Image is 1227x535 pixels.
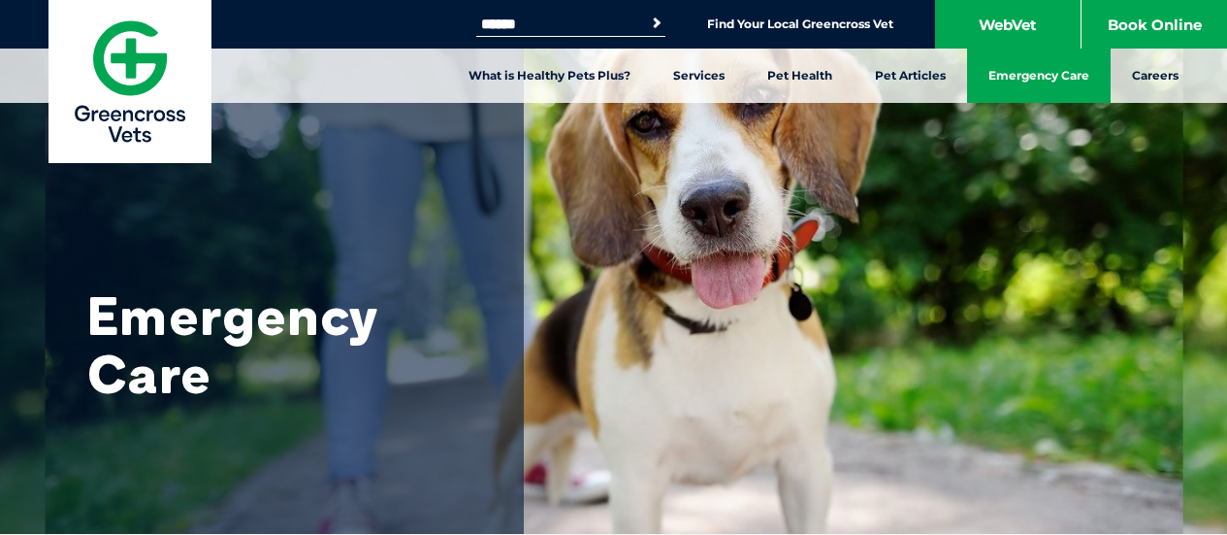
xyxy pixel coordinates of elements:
[1111,49,1200,103] a: Careers
[647,14,666,33] button: Search
[447,49,652,103] a: What is Healthy Pets Plus?
[707,17,893,32] a: Find Your Local Greencross Vet
[87,286,475,403] h1: Emergency Care
[967,49,1111,103] a: Emergency Care
[652,49,746,103] a: Services
[854,49,967,103] a: Pet Articles
[746,49,854,103] a: Pet Health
